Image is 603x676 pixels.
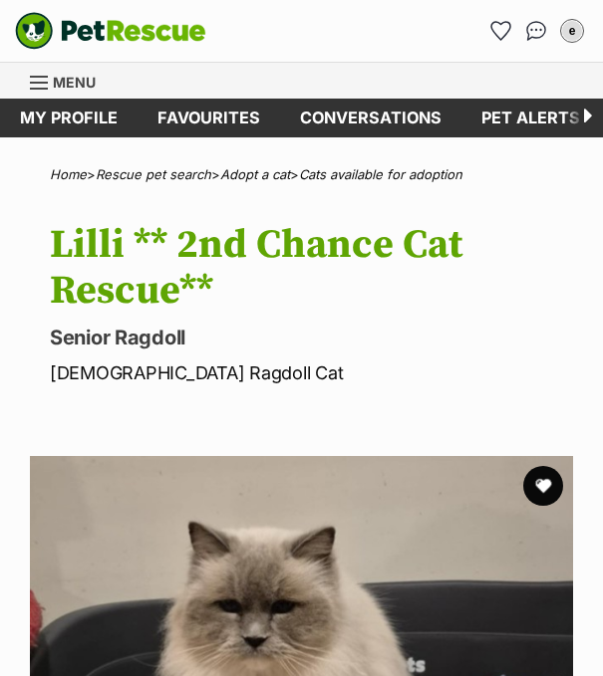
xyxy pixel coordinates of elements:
[484,15,516,47] a: Favourites
[461,99,600,137] a: Pet alerts
[138,99,280,137] a: Favourites
[280,99,461,137] a: conversations
[50,359,573,386] p: [DEMOGRAPHIC_DATA] Ragdoll Cat
[520,15,552,47] a: Conversations
[50,222,573,314] h1: Lilli ** 2nd Chance Cat Rescue**
[53,74,96,91] span: Menu
[96,166,211,182] a: Rescue pet search
[562,21,582,41] div: e
[15,12,206,50] a: PetRescue
[526,21,547,41] img: chat-41dd97257d64d25036548639549fe6c8038ab92f7586957e7f3b1b290dea8141.svg
[523,466,563,506] button: favourite
[15,12,206,50] img: logo-cat-932fe2b9b8326f06289b0f2fb663e598f794de774fb13d1741a6617ecf9a85b4.svg
[556,15,588,47] button: My account
[50,324,573,351] p: Senior Ragdoll
[50,166,87,182] a: Home
[484,15,588,47] ul: Account quick links
[299,166,462,182] a: Cats available for adoption
[30,63,110,99] a: Menu
[220,166,290,182] a: Adopt a cat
